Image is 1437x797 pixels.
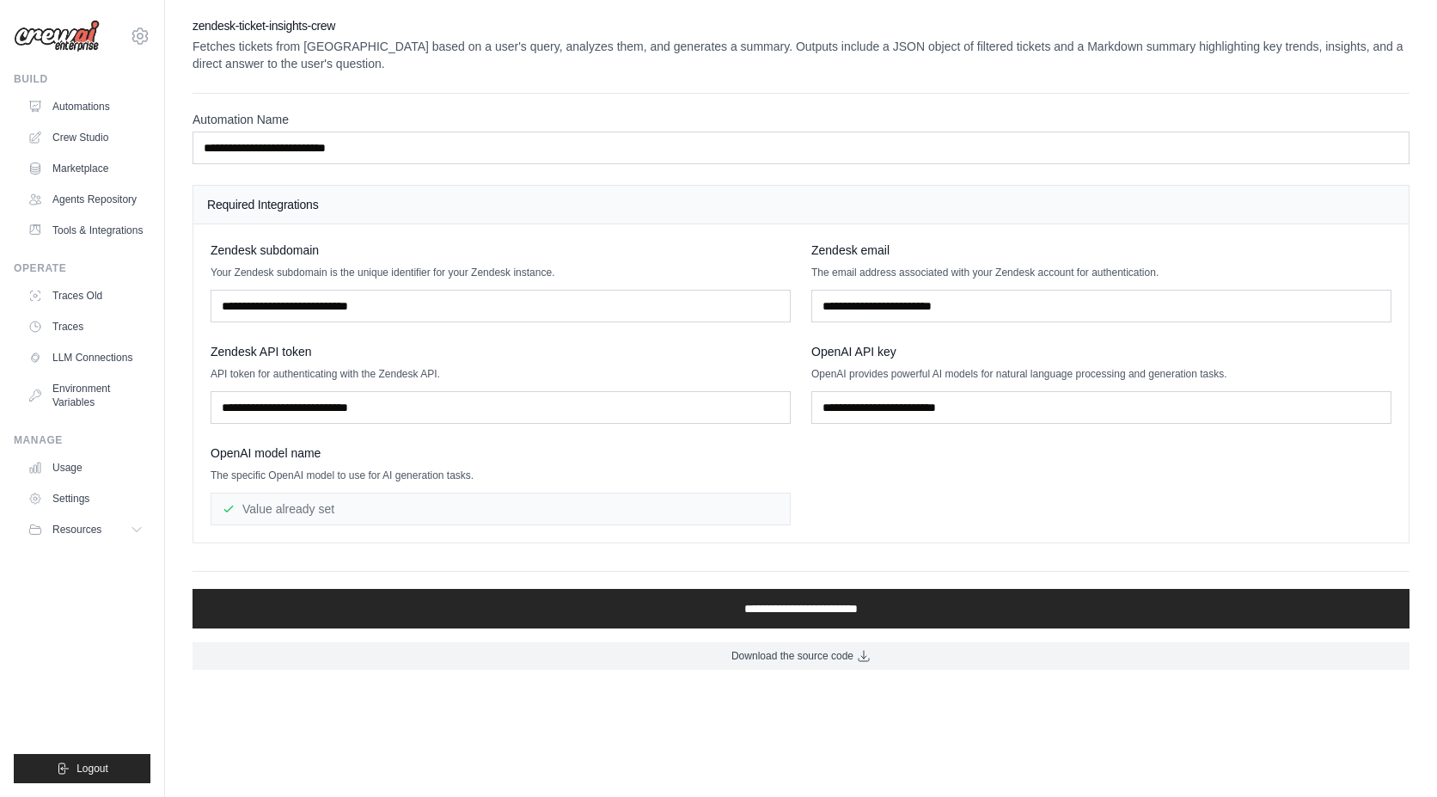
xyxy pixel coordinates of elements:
[21,344,150,371] a: LLM Connections
[52,523,101,536] span: Resources
[21,124,150,151] a: Crew Studio
[21,516,150,543] button: Resources
[193,17,1409,34] h2: zendesk-ticket-insights-crew
[811,367,1391,381] p: OpenAI provides powerful AI models for natural language processing and generation tasks.
[811,266,1391,279] p: The email address associated with your Zendesk account for authentication.
[811,242,890,259] span: Zendesk email
[207,196,1395,213] h4: Required Integrations
[211,242,319,259] span: Zendesk subdomain
[14,261,150,275] div: Operate
[211,367,791,381] p: API token for authenticating with the Zendesk API.
[21,454,150,481] a: Usage
[21,186,150,213] a: Agents Repository
[811,343,896,360] span: OpenAI API key
[21,375,150,416] a: Environment Variables
[211,343,312,360] span: Zendesk API token
[193,111,1409,128] label: Automation Name
[731,649,853,663] span: Download the source code
[211,444,321,462] span: OpenAI model name
[21,282,150,310] a: Traces Old
[21,485,150,512] a: Settings
[211,266,791,279] p: Your Zendesk subdomain is the unique identifier for your Zendesk instance.
[21,217,150,244] a: Tools & Integrations
[211,493,791,525] div: Value already set
[14,20,100,52] img: Logo
[21,155,150,182] a: Marketplace
[21,313,150,340] a: Traces
[76,762,108,776] span: Logout
[14,433,150,447] div: Manage
[193,642,1409,670] a: Download the source code
[21,93,150,120] a: Automations
[211,469,791,482] p: The specific OpenAI model to use for AI generation tasks.
[14,754,150,783] button: Logout
[193,38,1409,72] p: Fetches tickets from [GEOGRAPHIC_DATA] based on a user's query, analyzes them, and generates a su...
[14,72,150,86] div: Build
